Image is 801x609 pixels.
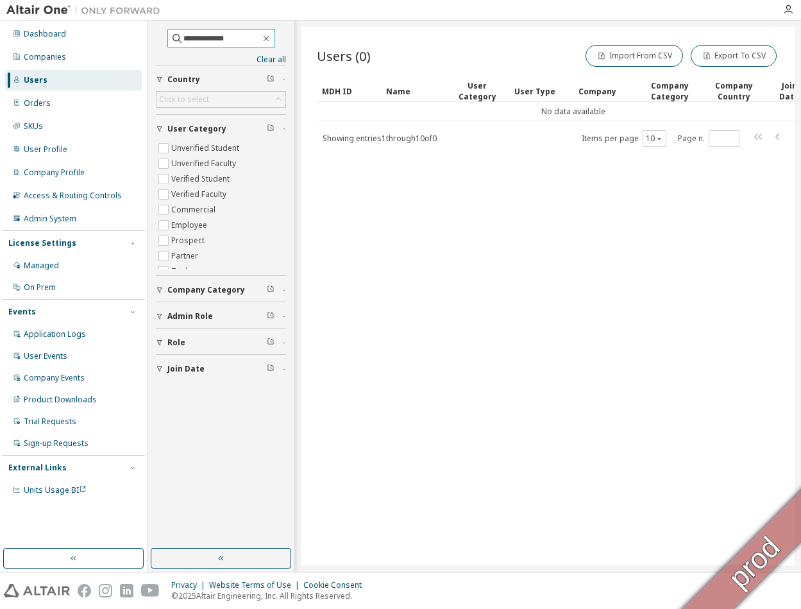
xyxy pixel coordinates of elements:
div: License Settings [8,238,76,248]
div: User Category [450,80,504,102]
img: altair_logo.svg [4,584,70,597]
button: 10 [646,133,663,144]
p: © 2025 Altair Engineering, Inc. All Rights Reserved. [171,590,369,601]
span: Admin Role [167,311,213,322]
div: Application Logs [24,329,86,339]
div: Company Category [643,80,696,102]
button: Export To CSV [691,45,777,67]
button: Join Date [156,355,286,383]
span: Clear filter [267,124,274,134]
span: Clear filter [267,285,274,295]
div: Orders [24,98,51,108]
button: Company Category [156,276,286,304]
img: youtube.svg [141,584,160,597]
div: Users [24,75,47,85]
div: Cookie Consent [303,580,369,590]
label: Verified Faculty [171,187,229,202]
div: Privacy [171,580,209,590]
div: Trial Requests [24,416,76,427]
label: Partner [171,248,201,264]
div: On Prem [24,282,56,293]
label: Commercial [171,202,218,218]
label: Trial [171,264,190,279]
span: Country [167,74,200,85]
img: facebook.svg [78,584,91,597]
div: User Type [514,81,568,101]
div: Managed [24,261,59,271]
span: Clear filter [267,311,274,322]
div: Admin System [24,214,76,224]
div: Company [578,81,632,101]
img: Altair One [6,4,167,17]
span: Clear filter [267,338,274,348]
div: Website Terms of Use [209,580,303,590]
button: User Category [156,115,286,143]
button: Role [156,329,286,357]
div: Dashboard [24,29,66,39]
div: Access & Routing Controls [24,191,122,201]
div: Product Downloads [24,395,97,405]
span: User Category [167,124,226,134]
div: Companies [24,52,66,62]
div: Company Profile [24,167,85,178]
span: Clear filter [267,74,274,85]
span: Items per page [582,130,666,147]
span: Units Usage BI [24,485,87,495]
label: Employee [171,218,210,233]
div: Sign-up Requests [24,438,89,449]
span: Role [167,338,185,348]
button: Admin Role [156,302,286,330]
label: Unverified Student [171,141,242,156]
span: Clear filter [267,364,274,374]
label: Verified Student [171,171,232,187]
div: Click to select [159,94,209,105]
span: Page n. [678,130,739,147]
div: Click to select [156,92,285,107]
span: Showing entries 1 through 10 of 0 [323,133,437,144]
div: User Profile [24,144,67,155]
button: Import From CSV [586,45,683,67]
label: Unverified Faculty [171,156,239,171]
div: Company Country [707,80,761,102]
label: Prospect [171,233,207,248]
div: External Links [8,463,67,473]
img: linkedin.svg [120,584,133,597]
span: Join Date [167,364,205,374]
div: MDH ID [322,81,376,101]
div: SKUs [24,121,43,132]
div: Events [8,307,36,317]
a: Clear all [156,55,286,65]
button: Country [156,65,286,94]
span: Users (0) [317,47,371,65]
div: Name [386,81,440,101]
div: Company Events [24,373,85,383]
div: User Events [24,351,67,361]
img: instagram.svg [99,584,112,597]
span: Company Category [167,285,245,295]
